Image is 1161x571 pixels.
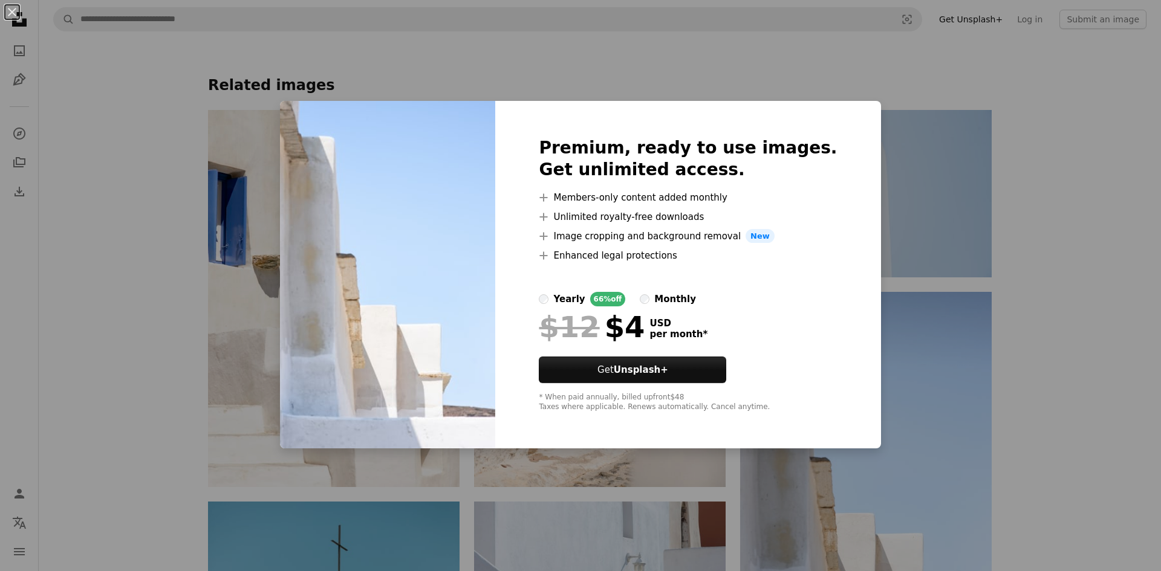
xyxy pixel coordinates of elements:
input: monthly [640,294,649,304]
span: per month * [649,329,707,340]
div: yearly [553,292,585,306]
li: Image cropping and background removal [539,229,837,244]
div: 66% off [590,292,626,306]
span: USD [649,318,707,329]
img: premium_photo-1680194032941-1771e1f2f4a6 [280,101,495,449]
div: monthly [654,292,696,306]
button: GetUnsplash+ [539,356,726,383]
li: Unlimited royalty-free downloads [539,210,837,224]
span: $12 [539,311,599,343]
div: * When paid annually, billed upfront $48 Taxes where applicable. Renews automatically. Cancel any... [539,393,837,412]
div: $4 [539,311,645,343]
span: New [746,229,775,244]
h2: Premium, ready to use images. Get unlimited access. [539,137,837,181]
li: Members-only content added monthly [539,190,837,205]
strong: Unsplash+ [614,364,668,375]
li: Enhanced legal protections [539,248,837,263]
input: yearly66%off [539,294,548,304]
